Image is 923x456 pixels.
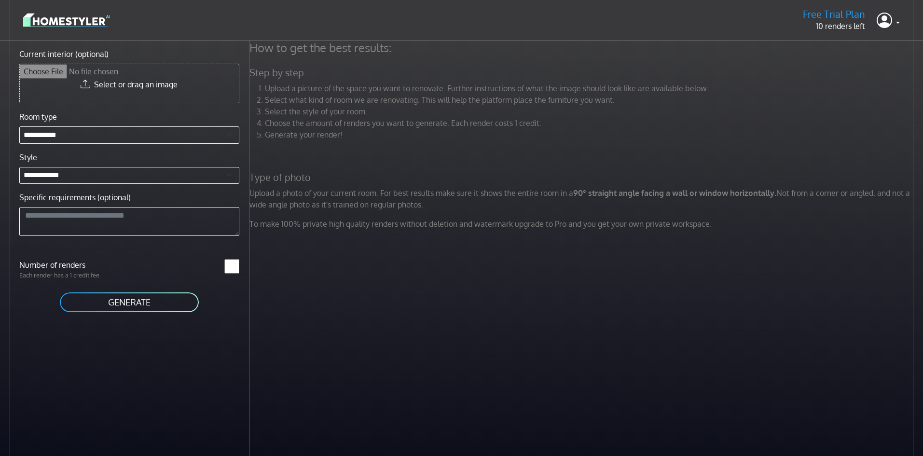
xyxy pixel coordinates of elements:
li: Upload a picture of the space you want to renovate. Further instructions of what the image should... [265,83,916,94]
label: Specific requirements (optional) [19,192,131,203]
label: Style [19,152,37,163]
strong: 90° straight angle facing a wall or window horizontally. [573,188,776,198]
label: Current interior (optional) [19,48,109,60]
h5: Free Trial Plan [803,8,865,20]
h5: Type of photo [244,171,922,183]
button: GENERATE [59,291,200,313]
p: Each render has a 1 credit fee [14,271,129,280]
label: Number of renders [14,259,129,271]
li: Choose the amount of renders you want to generate. Each render costs 1 credit. [265,117,916,129]
h4: How to get the best results: [244,41,922,55]
p: To make 100% private high quality renders without deletion and watermark upgrade to Pro and you g... [244,218,922,230]
img: logo-3de290ba35641baa71223ecac5eacb59cb85b4c7fdf211dc9aaecaaee71ea2f8.svg [23,12,110,28]
p: 10 renders left [803,20,865,32]
li: Select what kind of room we are renovating. This will help the platform place the furniture you w... [265,94,916,106]
h5: Step by step [244,67,922,79]
p: Upload a photo of your current room. For best results make sure it shows the entire room in a Not... [244,187,922,210]
label: Room type [19,111,57,123]
li: Select the style of your room. [265,106,916,117]
li: Generate your render! [265,129,916,140]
